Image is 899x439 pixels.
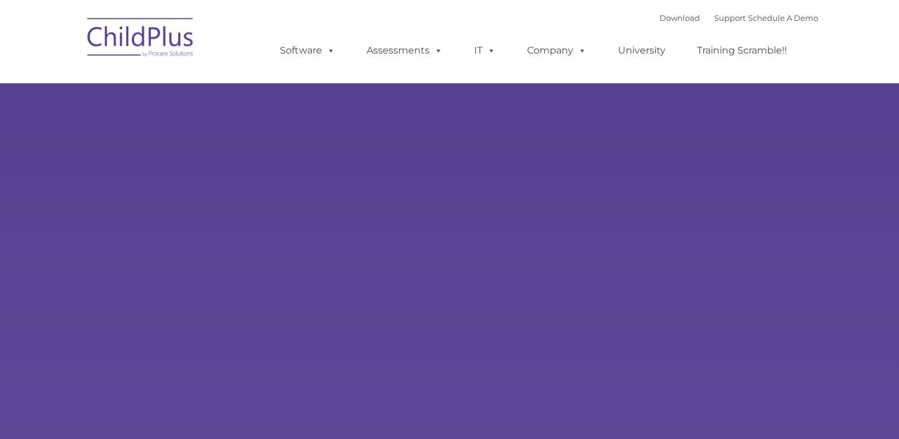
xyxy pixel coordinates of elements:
a: Software [268,39,347,62]
a: University [606,39,677,62]
a: Company [515,39,598,62]
a: Training Scramble!! [685,39,799,62]
a: Support [714,13,746,23]
img: ChildPlus by Procare Solutions [81,10,200,69]
font: | [660,13,818,23]
a: IT [462,39,507,62]
a: Assessments [355,39,455,62]
a: Schedule A Demo [748,13,818,23]
a: Download [660,13,700,23]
